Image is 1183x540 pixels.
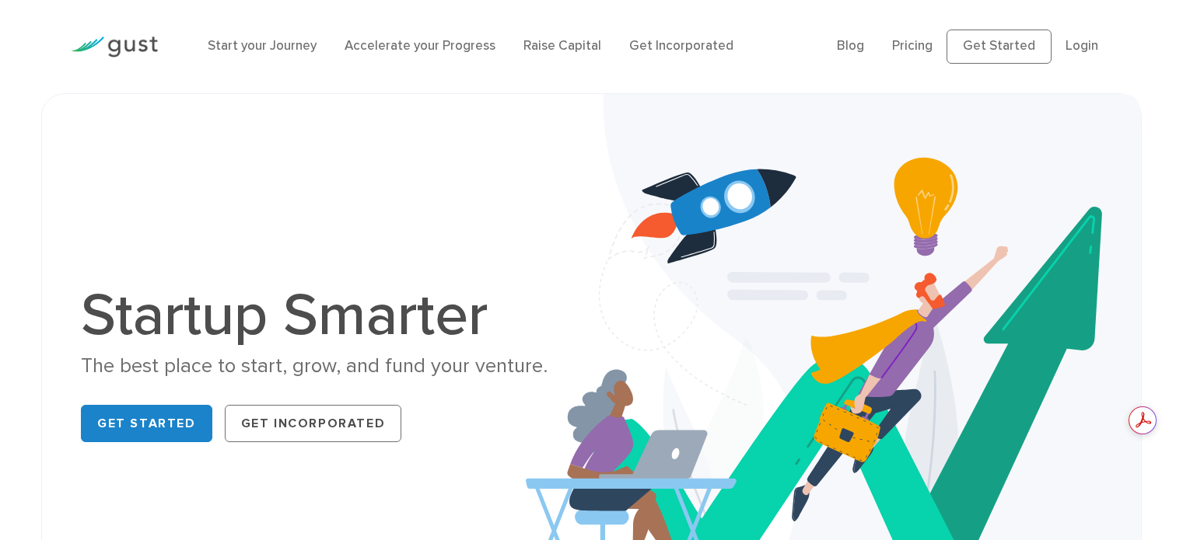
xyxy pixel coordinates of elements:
a: Get Incorporated [225,405,402,442]
a: Get Started [81,405,212,442]
a: Get Incorporated [629,38,733,54]
a: Get Started [947,30,1052,64]
a: Blog [837,38,864,54]
div: The best place to start, grow, and fund your venture. [81,353,579,380]
a: Raise Capital [523,38,601,54]
a: Accelerate your Progress [345,38,495,54]
a: Start your Journey [208,38,317,54]
a: Pricing [892,38,933,54]
a: Login [1066,38,1098,54]
img: Gust Logo [71,37,158,57]
h1: Startup Smarter [81,286,579,345]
